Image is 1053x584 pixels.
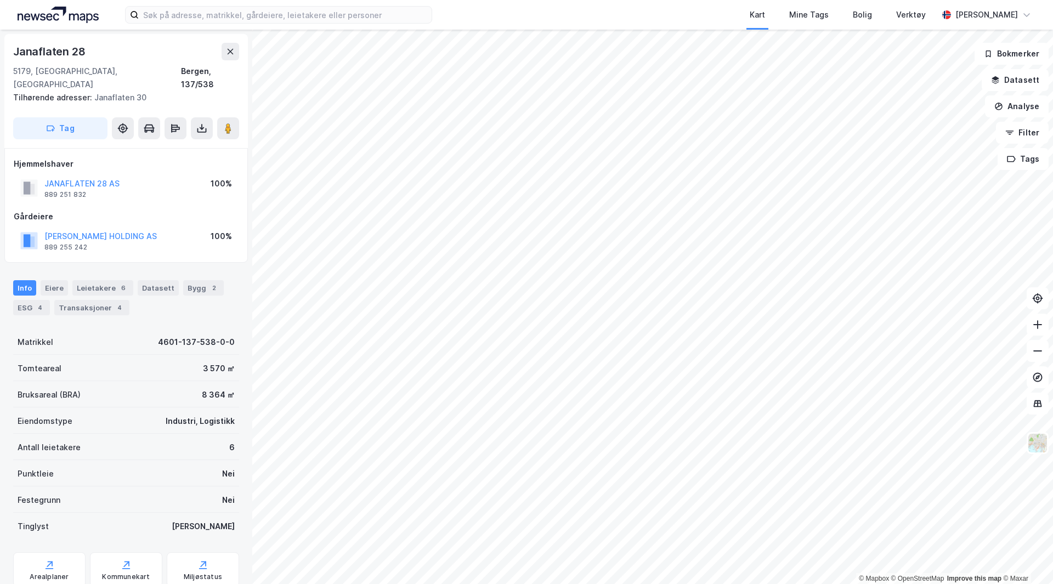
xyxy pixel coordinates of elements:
[13,65,181,91] div: 5179, [GEOGRAPHIC_DATA], [GEOGRAPHIC_DATA]
[208,282,219,293] div: 2
[18,7,99,23] img: logo.a4113a55bc3d86da70a041830d287a7e.svg
[222,467,235,480] div: Nei
[896,8,926,21] div: Verktøy
[211,230,232,243] div: 100%
[982,69,1049,91] button: Datasett
[998,531,1053,584] iframe: Chat Widget
[18,467,54,480] div: Punktleie
[859,575,889,582] a: Mapbox
[13,93,94,102] span: Tilhørende adresser:
[181,65,239,91] div: Bergen, 137/538
[158,336,235,349] div: 4601-137-538-0-0
[13,91,230,104] div: Janaflaten 30
[41,280,68,296] div: Eiere
[44,190,86,199] div: 889 251 832
[975,43,1049,65] button: Bokmerker
[985,95,1049,117] button: Analyse
[13,300,50,315] div: ESG
[891,575,944,582] a: OpenStreetMap
[72,280,133,296] div: Leietakere
[102,572,150,581] div: Kommunekart
[222,494,235,507] div: Nei
[114,302,125,313] div: 4
[211,177,232,190] div: 100%
[18,388,81,401] div: Bruksareal (BRA)
[947,575,1001,582] a: Improve this map
[139,7,432,23] input: Søk på adresse, matrikkel, gårdeiere, leietakere eller personer
[172,520,235,533] div: [PERSON_NAME]
[166,415,235,428] div: Industri, Logistikk
[229,441,235,454] div: 6
[18,362,61,375] div: Tomteareal
[998,148,1049,170] button: Tags
[54,300,129,315] div: Transaksjoner
[30,572,69,581] div: Arealplaner
[18,441,81,454] div: Antall leietakere
[13,43,87,60] div: Janaflaten 28
[996,122,1049,144] button: Filter
[202,388,235,401] div: 8 364 ㎡
[853,8,872,21] div: Bolig
[13,117,107,139] button: Tag
[14,210,239,223] div: Gårdeiere
[18,494,60,507] div: Festegrunn
[203,362,235,375] div: 3 570 ㎡
[184,572,222,581] div: Miljøstatus
[955,8,1018,21] div: [PERSON_NAME]
[118,282,129,293] div: 6
[138,280,179,296] div: Datasett
[1027,433,1048,453] img: Z
[18,520,49,533] div: Tinglyst
[44,243,87,252] div: 889 255 242
[183,280,224,296] div: Bygg
[13,280,36,296] div: Info
[14,157,239,171] div: Hjemmelshaver
[18,415,72,428] div: Eiendomstype
[998,531,1053,584] div: Kontrollprogram for chat
[18,336,53,349] div: Matrikkel
[789,8,829,21] div: Mine Tags
[750,8,765,21] div: Kart
[35,302,46,313] div: 4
